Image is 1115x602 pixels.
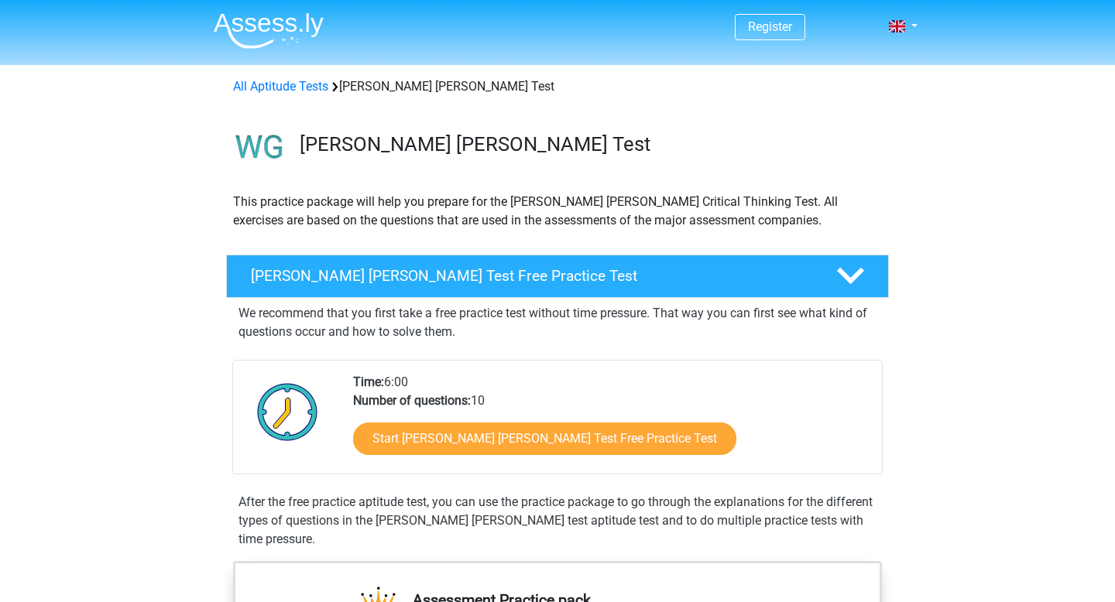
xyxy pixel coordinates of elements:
p: We recommend that you first take a free practice test without time pressure. That way you can fir... [238,304,877,341]
h3: [PERSON_NAME] [PERSON_NAME] Test [300,132,877,156]
div: [PERSON_NAME] [PERSON_NAME] Test [227,77,888,96]
a: [PERSON_NAME] [PERSON_NAME] Test Free Practice Test [220,255,895,298]
a: All Aptitude Tests [233,79,328,94]
a: Register [748,19,792,34]
b: Time: [353,375,384,389]
img: Assessly [214,12,324,49]
p: This practice package will help you prepare for the [PERSON_NAME] [PERSON_NAME] Critical Thinking... [233,193,882,230]
img: Clock [249,373,327,450]
img: watson glaser test [227,115,293,180]
div: After the free practice aptitude test, you can use the practice package to go through the explana... [232,493,883,549]
div: 6:00 10 [341,373,881,474]
a: Start [PERSON_NAME] [PERSON_NAME] Test Free Practice Test [353,422,736,455]
h4: [PERSON_NAME] [PERSON_NAME] Test Free Practice Test [251,267,811,285]
b: Number of questions: [353,393,471,408]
